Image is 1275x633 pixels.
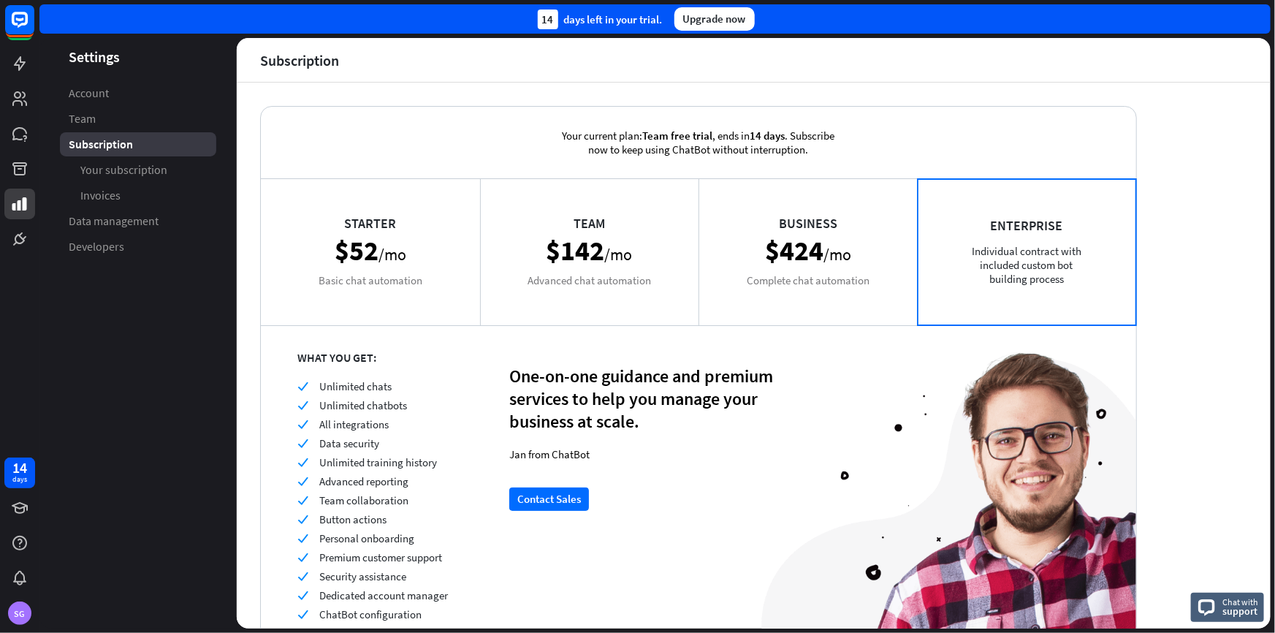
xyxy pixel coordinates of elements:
[319,512,387,526] span: Button actions
[39,47,237,67] header: Settings
[60,209,216,233] a: Data management
[319,531,414,545] span: Personal onboarding
[538,10,558,29] div: 14
[319,493,408,507] span: Team collaboration
[319,607,422,621] span: ChatBot configuration
[319,379,392,393] span: Unlimited chats
[1222,595,1258,609] span: Chat with
[319,417,389,431] span: All integrations
[12,474,27,485] div: days
[319,474,408,488] span: Advanced reporting
[643,129,713,143] span: Team free trial
[297,350,509,365] div: WHAT YOU GET:
[12,461,27,474] div: 14
[8,602,31,625] div: SG
[297,514,308,525] i: check
[60,107,216,131] a: Team
[69,137,133,152] span: Subscription
[1222,604,1258,618] span: support
[509,488,589,511] button: Contact Sales
[297,590,308,601] i: check
[297,400,308,411] i: check
[80,162,167,178] span: Your subscription
[80,188,121,203] span: Invoices
[297,381,308,392] i: check
[260,52,339,69] div: Subscription
[319,398,407,412] span: Unlimited chatbots
[538,10,663,29] div: days left in your trial.
[297,419,308,430] i: check
[69,213,159,229] span: Data management
[319,588,448,602] span: Dedicated account manager
[297,495,308,506] i: check
[297,609,308,620] i: check
[297,552,308,563] i: check
[297,533,308,544] i: check
[4,458,35,488] a: 14 days
[60,81,216,105] a: Account
[674,7,755,31] div: Upgrade now
[319,550,442,564] span: Premium customer support
[541,107,856,178] div: Your current plan: , ends in . Subscribe now to keep using ChatBot without interruption.
[60,183,216,208] a: Invoices
[60,235,216,259] a: Developers
[69,111,96,126] span: Team
[319,436,379,450] span: Data security
[297,438,308,449] i: check
[69,86,109,101] span: Account
[750,129,785,143] span: 14 days
[12,6,56,50] button: Open LiveChat chat widget
[60,158,216,182] a: Your subscription
[297,457,308,468] i: check
[69,239,124,254] span: Developers
[297,476,308,487] i: check
[509,365,780,433] div: One-on-one guidance and premium services to help you manage your business at scale.
[509,447,780,461] div: Jan from ChatBot
[297,571,308,582] i: check
[319,455,437,469] span: Unlimited training history
[319,569,406,583] span: Security assistance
